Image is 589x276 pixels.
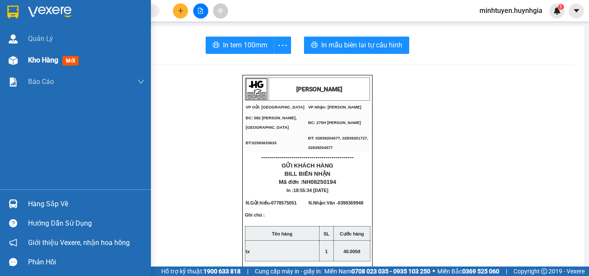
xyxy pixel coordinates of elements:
[7,37,95,49] div: 0778575051
[573,7,580,15] span: caret-down
[437,267,499,276] span: Miền Bắc
[223,40,267,50] span: In tem 100mm
[308,121,361,125] span: ĐC: 275H [PERSON_NAME]
[432,270,435,273] span: ⚪️
[308,136,368,150] span: ĐT: 02839204577, 02839201727, 02839204577
[6,54,96,65] div: 40.000
[246,141,277,145] span: ĐT:02583633633
[9,239,17,247] span: notification
[287,188,329,193] span: In :
[28,56,58,64] span: Kho hàng
[246,105,304,109] span: VP Gửi: [GEOGRAPHIC_DATA]
[28,217,144,230] div: Hướng dẫn sử dụng
[311,41,318,50] span: printer
[255,267,322,276] span: Cung cấp máy in - giấy in:
[285,171,331,177] span: BILL BIÊN NHẬN
[28,198,144,211] div: Hàng sắp về
[246,78,267,100] img: logo
[261,154,354,161] span: ----------------------------------------------
[351,268,430,275] strong: 0708 023 035 - 0935 103 250
[559,4,562,10] span: 1
[473,5,549,16] span: minhtuyen.huynhgia
[247,267,248,276] span: |
[279,179,336,185] span: Mã đơn :
[28,33,53,44] span: Quản Lý
[569,3,584,19] button: caret-down
[217,8,223,14] span: aim
[246,200,297,205] span: N.Gửi:
[213,41,219,50] span: printer
[294,188,329,193] span: 18:55:34 [DATE]
[9,78,18,87] img: solution-icon
[193,3,208,19] button: file-add
[321,40,402,50] span: In mẫu biên lai tự cấu hình
[558,4,564,10] sup: 1
[9,199,18,208] img: warehouse-icon
[282,162,333,169] span: GỬI KHÁCH HÀNG
[325,249,328,254] span: 1
[213,3,228,19] button: aim
[7,7,21,16] span: Gửi:
[101,37,170,49] div: 0398369948
[9,56,18,65] img: warehouse-icon
[7,27,95,37] div: hiếu
[269,200,297,205] span: -
[340,231,364,236] strong: Cước hàng
[178,8,184,14] span: plus
[274,40,291,51] span: more
[9,34,18,43] img: warehouse-icon
[296,86,342,93] strong: [PERSON_NAME]
[541,268,547,274] span: copyright
[28,76,54,87] span: Báo cáo
[101,27,170,37] div: Văn
[308,200,363,205] span: N.Nhận:
[246,249,250,254] span: tx
[138,78,144,85] span: down
[308,105,361,109] span: VP Nhận: [PERSON_NAME]
[343,249,360,254] span: 40.000đ
[338,200,363,205] span: 0398369948
[272,231,292,236] strong: Tên hàng
[9,219,17,227] span: question-circle
[326,200,363,205] span: Văn -
[462,268,499,275] strong: 0369 525 060
[7,7,95,27] div: [GEOGRAPHIC_DATA]
[246,116,297,130] span: ĐC: 582 [PERSON_NAME], [GEOGRAPHIC_DATA]
[323,231,329,236] strong: SL
[7,6,19,19] img: logo-vxr
[28,237,130,248] span: Giới thiệu Vexere, nhận hoa hồng
[161,267,241,276] span: Hỗ trợ kỹ thuật:
[63,56,78,65] span: mới
[197,8,204,14] span: file-add
[28,256,144,269] div: Phản hồi
[6,55,33,64] span: Đã thu :
[101,7,122,16] span: Nhận:
[206,37,274,54] button: printerIn tem 100mm
[274,37,291,54] button: more
[324,267,430,276] span: Miền Nam
[271,200,297,205] span: 0778575051
[553,7,561,15] img: icon-new-feature
[9,258,17,266] span: message
[260,200,269,205] span: hiếu
[245,212,265,224] span: Ghi chú :
[173,3,188,19] button: plus
[506,267,507,276] span: |
[101,7,170,27] div: [PERSON_NAME]
[302,179,336,185] span: NH08250194
[304,37,409,54] button: printerIn mẫu biên lai tự cấu hình
[204,268,241,275] strong: 1900 633 818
